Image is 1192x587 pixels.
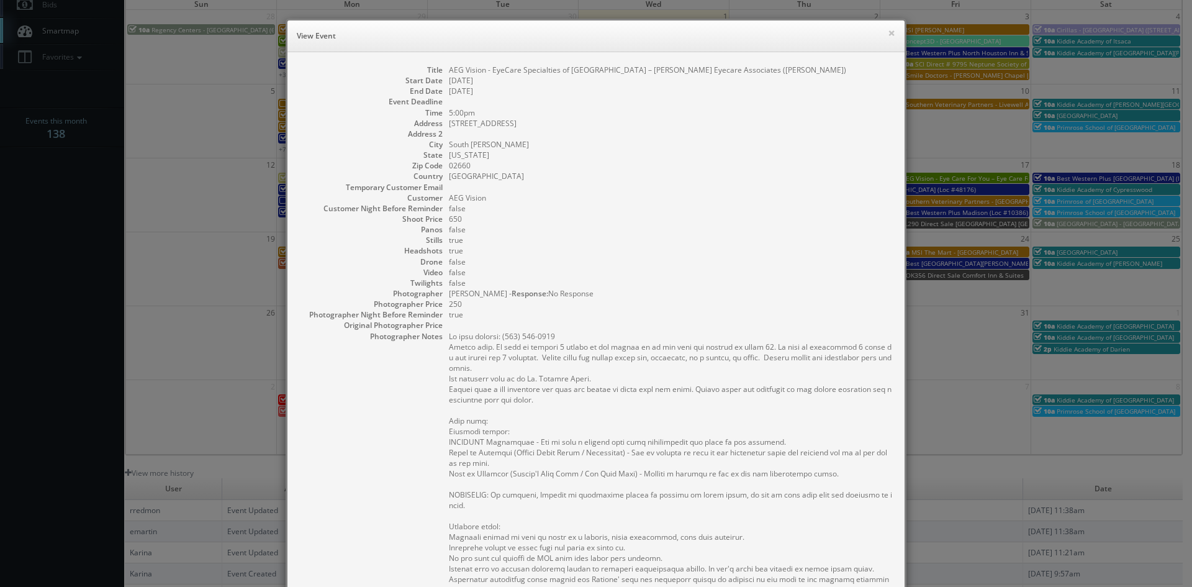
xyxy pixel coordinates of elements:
dt: Video [300,267,443,278]
dd: 5:00pm [449,107,892,118]
dd: [STREET_ADDRESS] [449,118,892,129]
dt: City [300,139,443,150]
dd: false [449,278,892,288]
dd: South [PERSON_NAME] [449,139,892,150]
dd: false [449,203,892,214]
dt: Original Photographer Price [300,320,443,330]
dd: [US_STATE] [449,150,892,160]
dt: Time [300,107,443,118]
dd: true [449,245,892,256]
dd: false [449,224,892,235]
dd: 650 [449,214,892,224]
dt: Title [300,65,443,75]
dt: Event Deadline [300,96,443,107]
dt: Stills [300,235,443,245]
dt: Shoot Price [300,214,443,224]
button: × [888,29,895,37]
dt: Twilights [300,278,443,288]
dt: Photographer Notes [300,331,443,342]
dd: [DATE] [449,86,892,96]
dt: Drone [300,257,443,267]
dd: AEG Vision [449,193,892,203]
dd: [GEOGRAPHIC_DATA] [449,171,892,181]
h6: View Event [297,30,895,42]
dt: Headshots [300,245,443,256]
dd: AEG Vision - EyeCare Specialties of [GEOGRAPHIC_DATA] – [PERSON_NAME] Eyecare Associates ([PERSON... [449,65,892,75]
dt: Start Date [300,75,443,86]
dd: 250 [449,299,892,309]
dt: Photographer Price [300,299,443,309]
dd: true [449,235,892,245]
b: Response: [512,288,548,299]
dd: [DATE] [449,75,892,86]
dt: Photographer [300,288,443,299]
dd: false [449,257,892,267]
dt: End Date [300,86,443,96]
dt: Panos [300,224,443,235]
dt: Address [300,118,443,129]
dt: Customer Night Before Reminder [300,203,443,214]
dt: Zip Code [300,160,443,171]
dt: Address 2 [300,129,443,139]
dd: [PERSON_NAME] - No Response [449,288,892,299]
dd: 02660 [449,160,892,171]
dt: Temporary Customer Email [300,182,443,193]
dd: false [449,267,892,278]
dt: Photographer Night Before Reminder [300,309,443,320]
dd: true [449,309,892,320]
dt: State [300,150,443,160]
dt: Country [300,171,443,181]
dt: Customer [300,193,443,203]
